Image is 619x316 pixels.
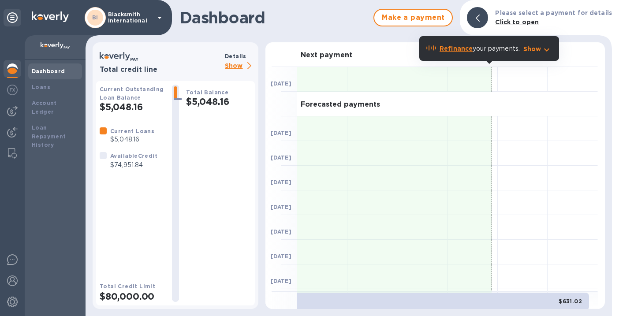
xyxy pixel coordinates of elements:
[110,128,154,134] b: Current Loans
[523,45,541,53] p: Show
[271,278,291,284] b: [DATE]
[373,9,453,26] button: Make a payment
[32,11,69,22] img: Logo
[7,85,18,95] img: Foreign exchange
[225,53,246,59] b: Details
[32,68,65,74] b: Dashboard
[186,96,251,107] h2: $5,048.16
[271,253,291,260] b: [DATE]
[100,291,165,302] h2: $80,000.00
[100,283,155,290] b: Total Credit Limit
[110,135,154,144] p: $5,048.16
[381,12,445,23] span: Make a payment
[100,101,165,112] h2: $5,048.16
[271,204,291,210] b: [DATE]
[32,124,66,149] b: Loan Repayment History
[523,45,552,53] button: Show
[440,45,473,52] b: Refinance
[495,9,612,16] b: Please select a payment for details
[271,130,291,136] b: [DATE]
[440,44,520,53] p: your payments.
[110,160,157,170] p: $74,951.84
[301,51,352,59] h3: Next payment
[225,61,255,72] p: Show
[110,152,157,159] b: Available Credit
[186,89,228,96] b: Total Balance
[301,100,380,109] h3: Forecasted payments
[100,66,221,74] h3: Total credit line
[180,8,369,27] h1: Dashboard
[559,298,582,305] b: $631.02
[271,179,291,186] b: [DATE]
[92,14,98,21] b: BI
[271,80,291,87] b: [DATE]
[495,19,539,26] b: Click to open
[4,9,21,26] div: Unpin categories
[32,84,50,90] b: Loans
[108,11,152,24] p: Blacksmith International
[100,86,164,101] b: Current Outstanding Loan Balance
[271,154,291,161] b: [DATE]
[32,100,57,115] b: Account Ledger
[271,228,291,235] b: [DATE]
